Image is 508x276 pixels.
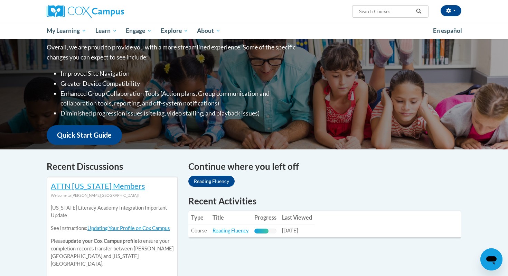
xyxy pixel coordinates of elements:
li: Enhanced Group Collaboration Tools (Action plans, Group communication and collaboration tools, re... [60,89,297,109]
a: Reading Fluency [213,228,249,233]
th: Type [188,211,210,224]
span: Course [191,228,207,233]
p: Overall, we are proud to provide you with a more streamlined experience. Some of the specific cha... [47,42,297,62]
a: Reading Fluency [188,176,235,187]
a: Updating Your Profile on Cox Campus [87,225,170,231]
a: ATTN [US_STATE] Members [51,181,145,191]
a: Quick Start Guide [47,125,122,145]
a: En español [429,24,467,38]
span: Learn [95,27,117,35]
h1: Recent Activities [188,195,461,207]
button: Account Settings [441,5,461,16]
iframe: Button to launch messaging window [480,248,502,270]
th: Progress [252,211,279,224]
span: Engage [126,27,152,35]
div: Please to ensure your completion records transfer between [PERSON_NAME][GEOGRAPHIC_DATA] and [US_... [51,199,174,273]
span: [DATE] [282,228,298,233]
p: See instructions: [51,224,174,232]
p: [US_STATE] Literacy Academy Integration Important Update [51,204,174,219]
li: Diminished progression issues (site lag, video stalling, and playback issues) [60,108,297,118]
b: update your Cox Campus profile [65,238,138,244]
h4: Recent Discussions [47,160,178,173]
span: About [197,27,220,35]
div: Progress, % [254,229,269,233]
a: Cox Campus [47,5,178,18]
input: Search Courses [358,7,414,16]
span: My Learning [47,27,86,35]
button: Search [414,7,424,16]
a: Engage [121,23,156,39]
li: Improved Site Navigation [60,68,297,79]
li: Greater Device Compatibility [60,79,297,89]
th: Title [210,211,252,224]
h4: Continue where you left off [188,160,461,173]
img: Cox Campus [47,5,124,18]
a: About [193,23,225,39]
span: Explore [161,27,188,35]
div: Welcome to [PERSON_NAME][GEOGRAPHIC_DATA]! [51,192,174,199]
a: Explore [156,23,193,39]
div: Main menu [36,23,472,39]
a: My Learning [42,23,91,39]
a: Learn [91,23,122,39]
th: Last Viewed [279,211,315,224]
span: En español [433,27,462,34]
